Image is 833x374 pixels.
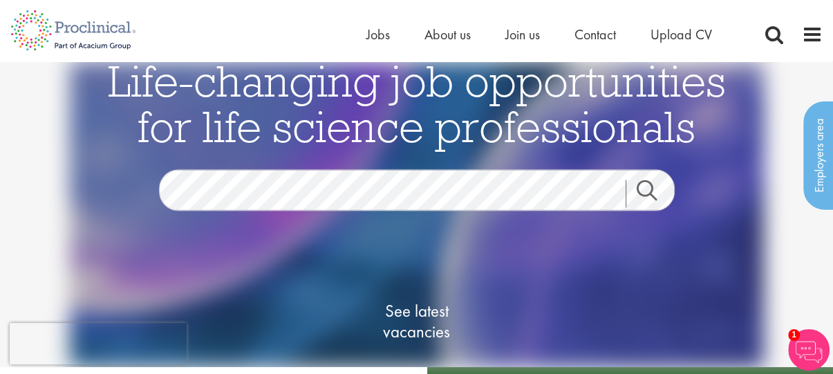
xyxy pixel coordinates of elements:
[366,26,390,43] a: Jobs
[348,301,486,342] span: See latest vacancies
[424,26,471,43] a: About us
[505,26,540,43] a: Join us
[788,329,800,341] span: 1
[788,329,830,371] img: Chatbot
[108,53,726,154] span: Life-changing job opportunities for life science professionals
[574,26,616,43] a: Contact
[10,323,187,364] iframe: reCAPTCHA
[69,62,763,367] img: candidate home
[626,180,685,208] a: Job search submit button
[651,26,712,43] a: Upload CV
